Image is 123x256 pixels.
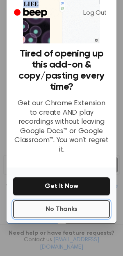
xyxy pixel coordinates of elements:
a: Beep [8,5,55,21]
p: Get our Chrome Extension to create AND play recordings without leaving Google Docs™ or Google Cla... [13,99,110,154]
button: Get It Now [13,177,110,195]
button: No Thanks [13,200,110,218]
a: Log Out [75,3,115,23]
h3: Tired of opening up this add-on & copy/pasting every time? [13,48,110,93]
